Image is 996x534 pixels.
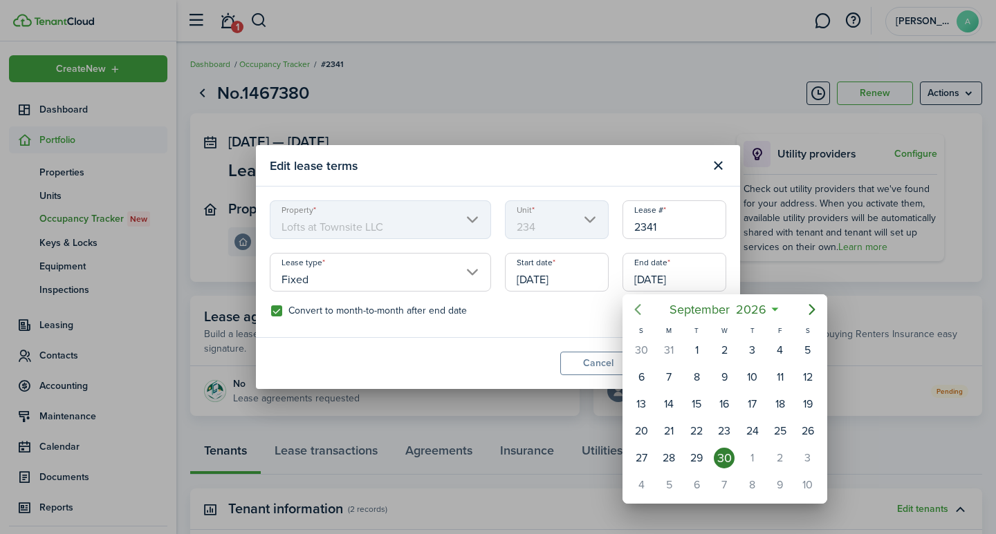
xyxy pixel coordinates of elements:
[624,296,652,323] mbsc-button: Previous page
[631,421,652,441] div: Sunday, September 20, 2026
[798,296,826,323] mbsc-button: Next page
[714,367,735,388] div: Wednesday, September 9, 2026
[714,340,735,361] div: Wednesday, September 2, 2026
[714,475,735,495] div: Wednesday, October 7, 2026
[742,394,763,414] div: Thursday, September 17, 2026
[797,421,818,441] div: Saturday, September 26, 2026
[714,448,735,468] div: Wednesday, September 30, 2026
[770,340,791,361] div: Friday, September 4, 2026
[631,475,652,495] div: Sunday, October 4, 2026
[797,340,818,361] div: Saturday, September 5, 2026
[627,325,655,336] div: S
[742,367,763,388] div: Thursday, September 10, 2026
[742,475,763,495] div: Thursday, October 8, 2026
[686,421,707,441] div: Tuesday, September 22, 2026
[770,367,791,388] div: Friday, September 11, 2026
[658,448,679,468] div: Monday, September 28, 2026
[797,475,818,495] div: Saturday, October 10, 2026
[655,325,683,336] div: M
[686,367,707,388] div: Tuesday, September 8, 2026
[739,325,766,336] div: T
[631,367,652,388] div: Sunday, September 6, 2026
[797,448,818,468] div: Saturday, October 3, 2026
[658,421,679,441] div: Monday, September 21, 2026
[710,325,738,336] div: W
[770,394,791,414] div: Friday, September 18, 2026
[686,340,707,361] div: Tuesday, September 1, 2026
[766,325,794,336] div: F
[661,297,775,322] mbsc-button: September2026
[714,421,735,441] div: Wednesday, September 23, 2026
[742,421,763,441] div: Thursday, September 24, 2026
[742,340,763,361] div: Thursday, September 3, 2026
[797,367,818,388] div: Saturday, September 12, 2026
[770,448,791,468] div: Friday, October 2, 2026
[770,421,791,441] div: Friday, September 25, 2026
[683,325,710,336] div: T
[631,394,652,414] div: Sunday, September 13, 2026
[770,475,791,495] div: Friday, October 9, 2026
[631,448,652,468] div: Sunday, September 27, 2026
[686,475,707,495] div: Tuesday, October 6, 2026
[714,394,735,414] div: Wednesday, September 16, 2026
[794,325,822,336] div: S
[631,340,652,361] div: Sunday, August 30, 2026
[686,448,707,468] div: Tuesday, September 29, 2026
[686,394,707,414] div: Tuesday, September 15, 2026
[658,394,679,414] div: Monday, September 14, 2026
[658,367,679,388] div: Monday, September 7, 2026
[658,340,679,361] div: Monday, August 31, 2026
[732,297,769,322] span: 2026
[658,475,679,495] div: Monday, October 5, 2026
[666,297,732,322] span: September
[797,394,818,414] div: Saturday, September 19, 2026
[742,448,763,468] div: Thursday, October 1, 2026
